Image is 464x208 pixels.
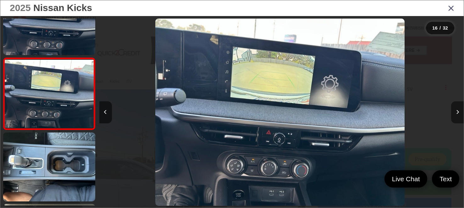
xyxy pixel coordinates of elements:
img: 2025 Nissan Kicks SV [155,19,405,206]
span: Text [436,175,455,183]
span: Live Chat [389,175,423,183]
img: 2025 Nissan Kicks SV [4,60,94,128]
i: Close gallery [448,4,454,12]
span: 32 [443,25,448,31]
img: 2025 Nissan Kicks SV [2,132,96,202]
span: Nissan Kicks [33,3,92,13]
span: / [439,26,441,30]
a: Live Chat [384,170,428,188]
button: Next image [451,101,464,123]
button: Previous image [99,101,112,123]
div: 2025 Nissan Kicks SV 15 [98,19,462,206]
span: 2025 [10,3,31,13]
span: 16 [432,25,438,31]
a: Text [432,170,459,188]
